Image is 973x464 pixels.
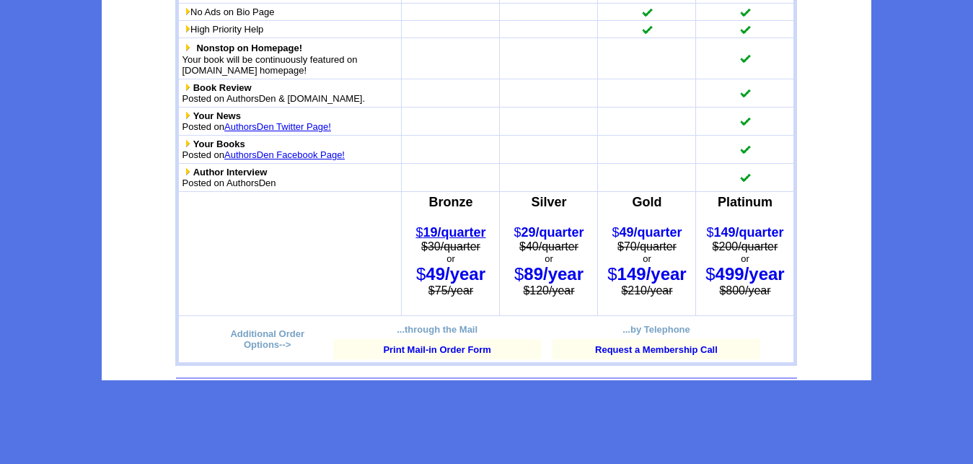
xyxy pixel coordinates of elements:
img: more_btn2.gif [185,168,190,175]
b: Author Interview [193,167,268,178]
a: $499/year [705,268,784,283]
b: ...by Telephone [622,324,690,335]
img: more_btn2.gif [185,44,190,51]
font: Posted on [182,139,344,160]
strike: $800/year [719,284,770,297]
font: Your book will be continuously featured on [DOMAIN_NAME] homepage! [182,43,357,76]
img: checkmark.gif [739,7,751,17]
b: Nonstop on Homepage! [196,43,302,53]
b: ...through the Mail [397,324,477,335]
b: 49/quarter [619,225,682,240]
img: checkmark.gif [641,25,653,35]
b: 49/year [426,264,485,284]
img: checkmark.gif [739,116,751,126]
b: Gold [632,195,661,209]
font: or [741,253,749,264]
b: Your Books [193,139,245,149]
font: or [545,253,553,264]
strike: $120/year [523,284,574,297]
a: $149/year [607,268,686,283]
font: $ [705,264,784,284]
b: Book Review [193,82,252,93]
strike: $30/quarter [421,240,480,253]
a: $49/quarter [612,225,682,240]
a: Print Mail-in Order Form [383,344,491,355]
strike: $40/quarter [519,240,578,253]
img: more_btn2.gif [185,112,190,119]
img: checkmark.gif [739,53,751,64]
a: $19/quarter [415,225,485,240]
strike: $200/quarter [713,240,778,253]
a: $49/year [416,268,485,283]
strike: $70/quarter [617,240,677,253]
b: Bronze [428,195,472,209]
img: checkmark.gif [739,88,751,98]
font: High Priority Help [182,24,263,35]
b: 149/year [617,264,687,284]
img: more_btn2.gif [185,84,190,91]
font: No Ads on Bio Page [182,6,274,17]
a: $89/year [514,268,584,283]
b: 29/quarter [521,225,584,240]
img: checkmark.gif [739,172,751,183]
a: AuthorsDen Facebook Page! [224,149,345,160]
b: Additional Order Options--> [230,328,304,350]
font: or [643,253,651,264]
img: more_btn2.gif [185,8,190,15]
b: Your News [193,110,241,121]
img: checkmark.gif [641,7,653,17]
strike: $210/year [621,284,672,297]
font: or [446,253,455,264]
font: Posted on [182,110,330,132]
b: 89/year [524,264,584,284]
b: 499/year [716,264,785,284]
strike: $75/year [428,284,473,297]
font: Posted on AuthorsDen [182,167,276,188]
img: checkmark.gif [739,25,751,35]
img: checkmark.gif [739,144,751,154]
b: 149/quarter [713,225,783,240]
a: $29/quarter [514,225,584,240]
font: $ [416,264,485,284]
img: more_btn2.gif [185,140,190,147]
img: more_btn2.gif [185,25,190,32]
b: 19/quarter [423,225,485,240]
font: $ [607,264,686,284]
font: Posted on AuthorsDen & [DOMAIN_NAME]. [182,82,365,104]
a: Request a Membership Call [595,344,718,355]
b: Silver [531,195,566,209]
b: Platinum [718,195,772,209]
a: $149/quarter [706,225,783,240]
a: AuthorsDen Twitter Page! [224,121,331,132]
font: $ [514,264,584,284]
